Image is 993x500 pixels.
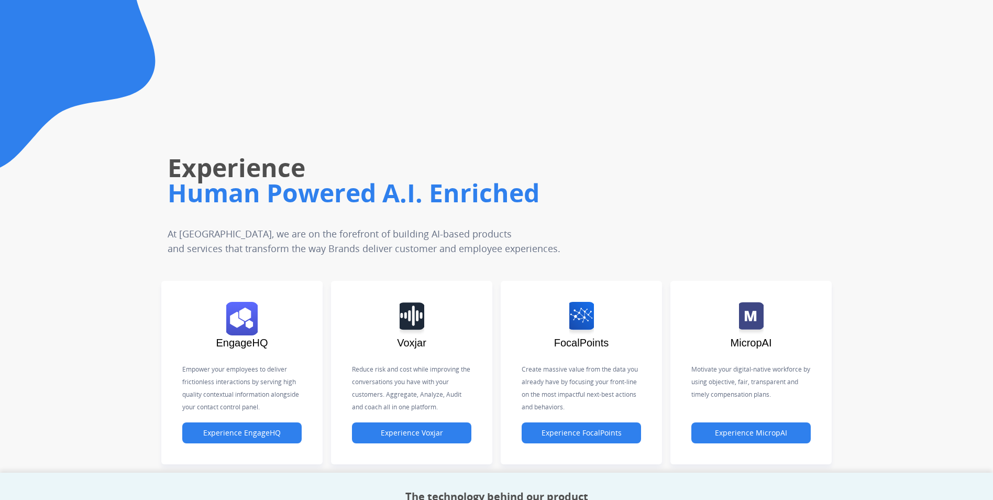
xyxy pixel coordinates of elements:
span: Voxjar [397,337,426,349]
a: Experience FocalPoints [522,429,641,438]
p: Motivate your digital-native workforce by using objective, fair, transparent and timely compensat... [691,363,811,401]
p: At [GEOGRAPHIC_DATA], we are on the forefront of building AI-based products and services that tra... [168,226,634,256]
img: logo [569,302,594,335]
p: Reduce risk and cost while improving the conversations you have with your customers. Aggregate, A... [352,363,471,414]
h1: Human Powered A.I. Enriched [168,176,701,210]
span: MicropAI [731,337,772,349]
p: Create massive value from the data you already have by focusing your front-line on the most impac... [522,363,641,414]
button: Experience FocalPoints [522,422,641,443]
h1: Experience [168,151,701,184]
img: logo [226,302,258,335]
a: Experience EngageHQ [182,429,302,438]
a: Experience Voxjar [352,429,471,438]
img: logo [400,302,424,335]
button: Experience EngageHQ [182,422,302,443]
button: Experience MicropAI [691,422,811,443]
button: Experience Voxjar [352,422,471,443]
a: Experience MicropAI [691,429,811,438]
span: FocalPoints [554,337,609,349]
p: Empower your employees to deliver frictionless interactions by serving high quality contextual in... [182,363,302,414]
img: logo [739,302,764,335]
span: EngageHQ [216,337,268,349]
